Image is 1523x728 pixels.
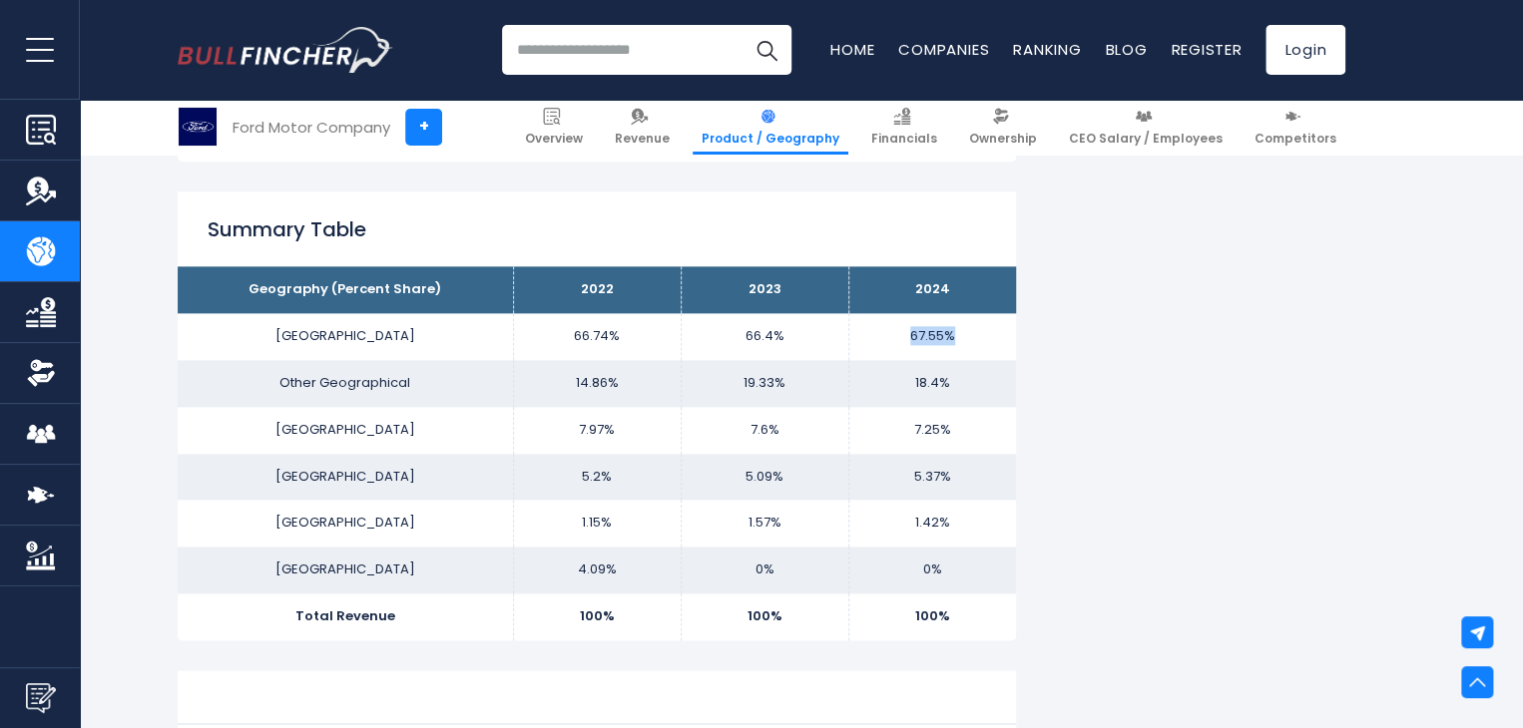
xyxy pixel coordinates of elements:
td: 19.33% [681,360,848,407]
td: 100% [681,593,848,640]
a: Competitors [1246,100,1345,155]
td: 100% [513,593,681,640]
span: Financials [871,131,937,147]
th: 2024 [848,266,1016,313]
th: 2023 [681,266,848,313]
td: 1.15% [513,500,681,546]
a: Financials [862,100,946,155]
td: 66.4% [681,313,848,360]
td: [GEOGRAPHIC_DATA] [178,313,513,360]
a: Home [830,39,874,60]
a: Product / Geography [693,100,848,155]
span: Ownership [969,131,1037,147]
a: + [405,109,442,146]
td: Total Revenue [178,593,513,640]
td: 18.4% [848,360,1016,407]
span: Overview [525,131,583,147]
span: Revenue [615,131,670,147]
button: Search [742,25,791,75]
td: 14.86% [513,360,681,407]
a: Blog [1105,39,1147,60]
span: Competitors [1255,131,1336,147]
td: [GEOGRAPHIC_DATA] [178,454,513,501]
img: F logo [179,108,217,146]
a: Ranking [1013,39,1081,60]
td: 66.74% [513,313,681,360]
td: 4.09% [513,546,681,593]
td: 5.09% [681,454,848,501]
td: [GEOGRAPHIC_DATA] [178,546,513,593]
span: Product / Geography [702,131,839,147]
td: Other Geographical [178,360,513,407]
td: [GEOGRAPHIC_DATA] [178,407,513,454]
td: 7.25% [848,407,1016,454]
a: Ownership [960,100,1046,155]
td: 1.57% [681,500,848,546]
span: CEO Salary / Employees [1069,131,1223,147]
td: 7.6% [681,407,848,454]
a: Login [1266,25,1345,75]
td: 1.42% [848,500,1016,546]
td: [GEOGRAPHIC_DATA] [178,500,513,546]
td: 100% [848,593,1016,640]
td: 7.97% [513,407,681,454]
th: Geography (Percent Share) [178,266,513,313]
td: 5.2% [513,454,681,501]
td: 67.55% [848,313,1016,360]
img: Ownership [26,358,56,388]
td: 5.37% [848,454,1016,501]
img: Bullfincher logo [178,27,393,73]
a: Register [1171,39,1242,60]
td: 0% [681,546,848,593]
th: 2022 [513,266,681,313]
a: CEO Salary / Employees [1060,100,1232,155]
a: Overview [516,100,592,155]
h2: Summary Table [208,214,986,244]
a: Go to homepage [178,27,392,73]
a: Revenue [606,100,679,155]
td: 0% [848,546,1016,593]
a: Companies [898,39,989,60]
div: Ford Motor Company [233,116,390,139]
